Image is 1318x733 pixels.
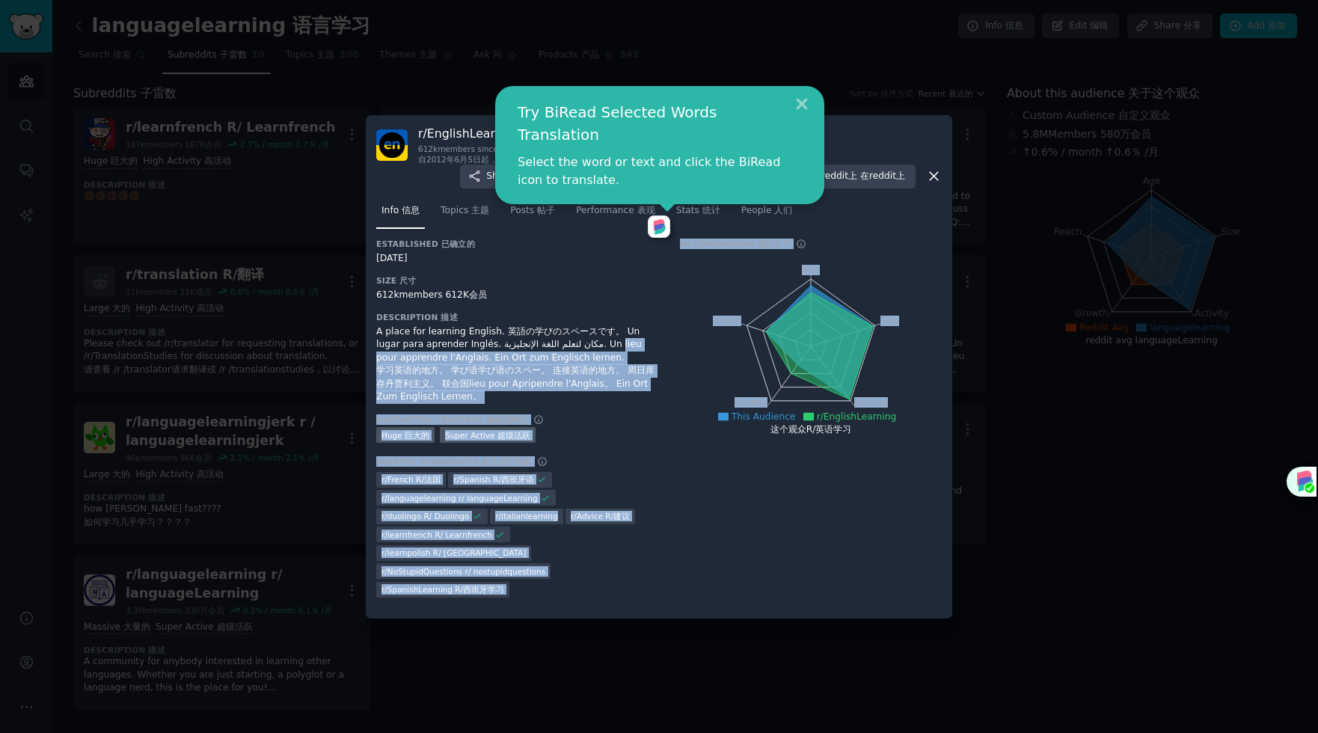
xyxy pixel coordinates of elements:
biread-font: 已确立的 [441,239,475,248]
biread-font: 相关的子列表 [481,457,532,466]
biread-font: 巨大的 [405,431,429,440]
a: Info 信息 [376,199,425,230]
a: Stats 统计 [671,199,726,230]
a: People 人们 [736,199,798,230]
div: 612k members since [DATE] [418,144,584,165]
biread-font: 612K会员 [446,289,487,300]
biread-font: R/ Duolingo [424,512,470,521]
biread-font: 相比之下 [757,239,791,248]
a: Topics 主题 [435,199,494,230]
span: r/ French [381,474,441,485]
img: EnglishLearning [376,129,408,161]
biread-font: 描述 [441,313,458,322]
biread-font: 这个观众R/英语学习 [770,424,852,435]
span: Info [381,204,420,218]
biread-font: 尺寸 [399,276,417,285]
tspan: Reach [713,315,741,325]
biread-font: 独特的特征 [486,415,528,424]
biread-font: R/ Learnfrench [435,530,492,539]
span: r/ duolingo [381,511,469,521]
tspan: Age [802,265,820,275]
biread-font: R/西班牙学习 [455,585,504,594]
span: r/ Spanish [453,474,534,485]
biread-font: 表现 [637,205,655,215]
button: Share 分享Subreddit subreddit subreddit [460,165,684,188]
span: r/ Advice [571,511,630,521]
a: Posts 帖子 [505,199,560,230]
h3: In Comparison [680,239,791,249]
biread-font: 学习英语的地方。 学び语学び语のスペー。 连接英语的地方。 周日库存丹贾利主义。 联合国lieu pour Apripendre l'Anglais。 Ein Ort Zum Englisch ... [376,365,655,402]
biread-font: R/建议 [605,512,630,521]
biread-font: 人们 [774,205,792,215]
h3: Distinctive Features [376,414,528,425]
h3: Size [376,275,659,286]
biread-font: 信息 [402,205,420,215]
biread-font: 在reddit上 [860,171,905,181]
tspan: Size [880,315,899,325]
span: r/ italianlearning [495,511,557,521]
span: r/ learnpolish [381,548,526,558]
span: People [741,204,793,218]
a: Performance 表现 [571,199,660,230]
biread-font: R/西班牙语 [493,475,534,484]
span: Stats [676,204,720,218]
h3: Description [376,312,659,322]
span: on Reddit [766,170,905,183]
span: r/ NoStupidQuestions [381,566,545,577]
span: Performance [576,204,655,218]
span: Topics [441,204,489,218]
tspan: Activity [854,397,889,408]
span: This Audience [732,411,796,422]
biread-font: 在reddit上 [812,171,857,181]
span: Share [486,170,673,183]
h3: Established [376,239,659,249]
div: Huge [376,427,435,443]
span: r/EnglishLearning [817,411,897,422]
span: r/ languagelearning [381,493,538,503]
biread-font: r/ nostupidquestions [465,567,546,576]
span: r/ SpanishLearning [381,584,504,595]
biread-font: 自2012年6月5日起，有612K会员 [418,155,542,164]
biread-font: R/法国 [416,475,441,484]
div: Super Active [440,427,536,443]
biread-font: 帖子 [537,205,555,215]
div: [DATE] [376,252,659,266]
span: Posts [510,204,555,218]
biread-font: 主题 [471,205,489,215]
tspan: Growth [735,397,767,408]
biread-font: 统计 [702,205,720,215]
h3: Related Subreddits [376,456,532,467]
div: A place for learning English. 英語の学びのスペースです。 Un lugar para aprender Inglés. مكان لتعلم اللغة الإنج... [376,325,659,404]
biread-font: 超级活跃 [497,431,530,440]
div: 612k members [376,289,659,302]
h3: r/ EnglishLearning [418,126,584,141]
biread-font: R/ [GEOGRAPHIC_DATA] [433,548,527,557]
span: r/ learnfrench [381,530,492,540]
biread-font: r/ languageLearning [459,494,538,503]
